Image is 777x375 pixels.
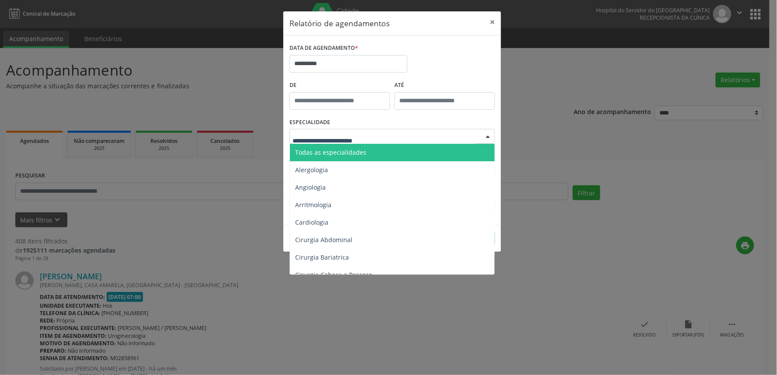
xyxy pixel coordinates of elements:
span: Cirurgia Bariatrica [295,253,349,261]
label: ATÉ [394,79,495,92]
span: Arritmologia [295,201,331,209]
label: ESPECIALIDADE [289,116,330,129]
span: Cardiologia [295,218,328,226]
span: Alergologia [295,166,328,174]
span: Cirurgia Abdominal [295,236,352,244]
button: Close [484,11,501,33]
label: De [289,79,390,92]
span: Todas as especialidades [295,148,366,156]
h5: Relatório de agendamentos [289,17,390,29]
span: Angiologia [295,183,326,191]
label: DATA DE AGENDAMENTO [289,42,358,55]
span: Cirurgia Cabeça e Pescoço [295,271,372,279]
